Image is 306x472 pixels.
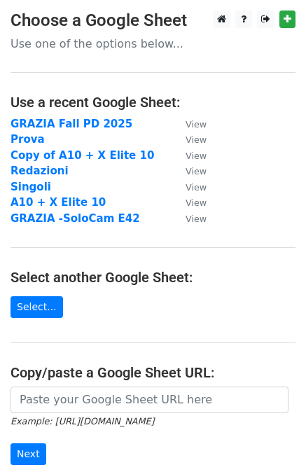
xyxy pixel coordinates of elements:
[11,165,69,177] a: Redazioni
[11,36,295,51] p: Use one of the options below...
[186,134,207,145] small: View
[11,212,140,225] a: GRAZIA -SoloCam E42
[11,11,295,31] h3: Choose a Google Sheet
[172,149,207,162] a: View
[186,166,207,176] small: View
[11,118,132,130] a: GRAZIA Fall PD 2025
[11,296,63,318] a: Select...
[11,149,154,162] a: Copy of A10 + X Elite 10
[11,196,106,209] a: A10 + X Elite 10
[11,181,51,193] a: Singoli
[11,416,154,426] small: Example: [URL][DOMAIN_NAME]
[172,118,207,130] a: View
[186,119,207,130] small: View
[172,212,207,225] a: View
[11,94,295,111] h4: Use a recent Google Sheet:
[186,151,207,161] small: View
[172,196,207,209] a: View
[186,214,207,224] small: View
[186,182,207,193] small: View
[172,165,207,177] a: View
[11,443,46,465] input: Next
[172,133,207,146] a: View
[11,364,295,381] h4: Copy/paste a Google Sheet URL:
[172,181,207,193] a: View
[11,269,295,286] h4: Select another Google Sheet:
[186,197,207,208] small: View
[11,387,288,413] input: Paste your Google Sheet URL here
[11,133,45,146] a: Prova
